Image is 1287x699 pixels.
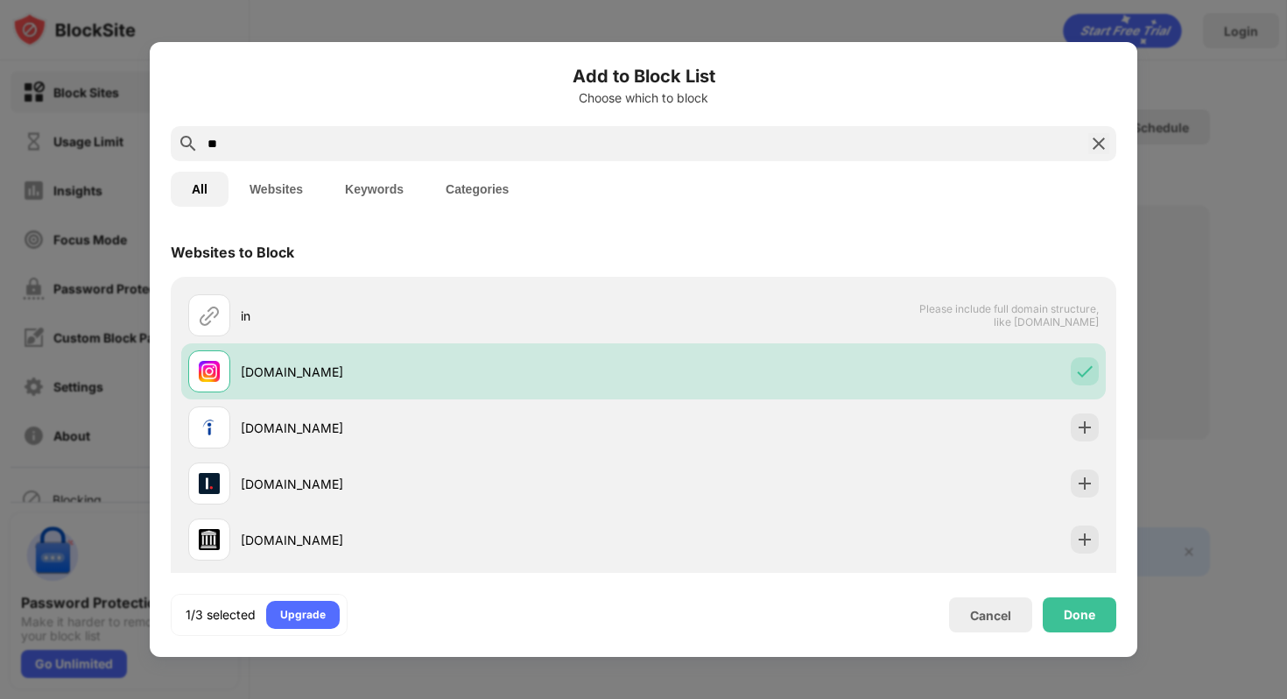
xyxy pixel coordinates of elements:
[241,363,643,381] div: [DOMAIN_NAME]
[178,133,199,154] img: search.svg
[1088,133,1109,154] img: search-close
[425,172,530,207] button: Categories
[199,473,220,494] img: favicons
[241,307,643,325] div: in
[280,606,326,624] div: Upgrade
[970,608,1011,623] div: Cancel
[324,172,425,207] button: Keywords
[199,417,220,438] img: favicons
[1064,608,1095,622] div: Done
[229,172,324,207] button: Websites
[186,606,256,624] div: 1/3 selected
[918,302,1099,328] span: Please include full domain structure, like [DOMAIN_NAME]
[171,244,294,261] div: Websites to Block
[199,361,220,382] img: favicons
[241,531,643,549] div: [DOMAIN_NAME]
[199,529,220,550] img: favicons
[241,475,643,493] div: [DOMAIN_NAME]
[171,172,229,207] button: All
[171,91,1116,105] div: Choose which to block
[199,305,220,326] img: url.svg
[241,419,643,437] div: [DOMAIN_NAME]
[171,63,1116,89] h6: Add to Block List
